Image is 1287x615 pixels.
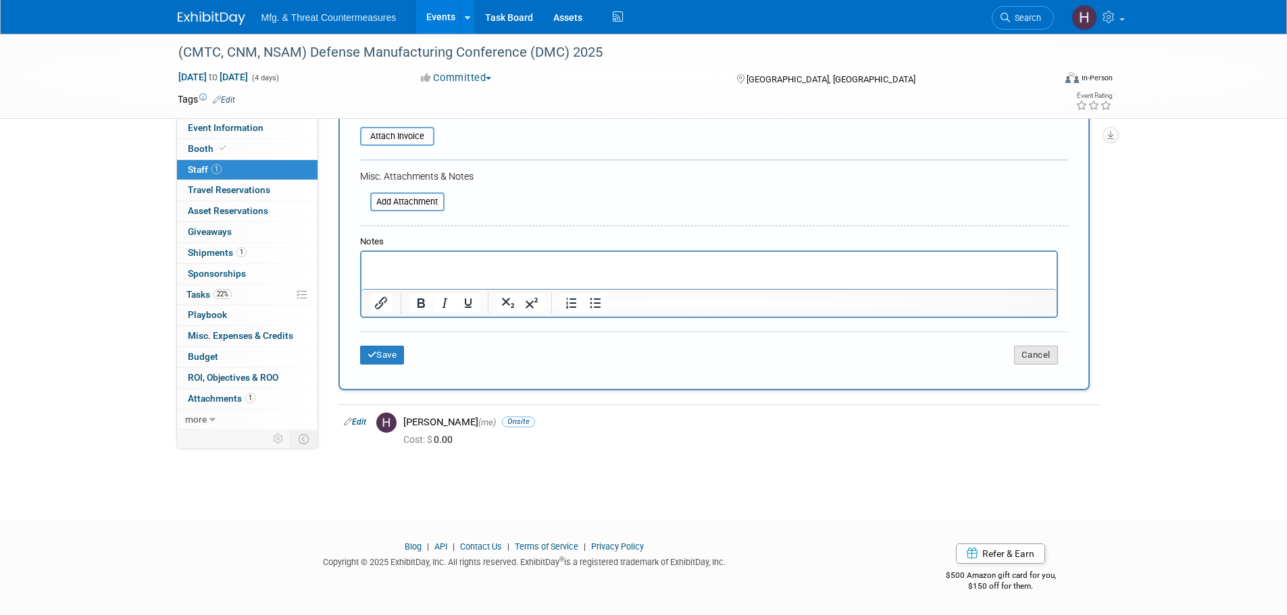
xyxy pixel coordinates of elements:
span: Cost: $ [403,434,434,445]
span: | [504,541,513,552]
span: [DATE] [DATE] [178,71,249,83]
span: more [185,414,207,425]
a: Edit [213,95,235,105]
button: Numbered list [560,294,583,313]
a: Shipments1 [177,243,318,263]
button: Cancel [1014,346,1058,365]
img: H.jpg [376,412,397,433]
span: 22% [213,289,232,299]
button: Insert/edit link [370,294,393,313]
a: Giveaways [177,222,318,242]
td: Personalize Event Tab Strip [267,430,291,448]
span: Search [1010,13,1041,23]
a: Search [992,6,1054,30]
a: Travel Reservations [177,180,318,200]
span: 1 [236,247,247,257]
img: ExhibitDay [178,11,245,25]
img: Format-Inperson.png [1065,72,1079,83]
a: Budget [177,347,318,367]
a: Contact Us [460,541,502,552]
a: Staff1 [177,160,318,180]
span: Giveaways [188,226,232,237]
span: Onsite [502,417,535,427]
button: Italic [433,294,456,313]
td: Tags [178,92,235,106]
span: 1 [245,393,255,403]
span: Playbook [188,309,227,320]
a: Booth [177,139,318,159]
a: API [434,541,447,552]
button: Superscript [520,294,543,313]
a: Privacy Policy [591,541,644,552]
a: more [177,410,318,430]
a: Attachments1 [177,389,318,409]
span: | [580,541,589,552]
img: Hillary Hawkins [1071,5,1097,30]
a: Asset Reservations [177,201,318,221]
span: 1 [211,164,222,174]
div: $150 off for them. [892,581,1110,592]
div: $500 Amazon gift card for you, [892,561,1110,592]
i: Booth reservation complete [220,144,226,152]
span: Shipments [188,247,247,258]
a: Tasks22% [177,285,318,305]
span: Asset Reservations [188,205,268,216]
sup: ® [559,556,564,563]
div: Event Rating [1076,92,1112,99]
div: In-Person [1081,73,1113,83]
span: Travel Reservations [188,184,270,195]
span: Budget [188,351,218,362]
span: [GEOGRAPHIC_DATA], [GEOGRAPHIC_DATA] [747,74,915,84]
button: Committed [416,71,497,85]
button: Subscript [497,294,520,313]
span: Event Information [188,122,263,133]
div: [PERSON_NAME] [403,416,1094,429]
a: Refer & Earn [956,543,1045,564]
a: Terms of Service [515,541,578,552]
div: Notes [360,236,1058,248]
span: ROI, Objectives & ROO [188,372,278,383]
a: Misc. Expenses & Credits [177,326,318,346]
a: Event Information [177,118,318,138]
button: Save [360,346,405,365]
div: Copyright © 2025 ExhibitDay, Inc. All rights reserved. ExhibitDay is a registered trademark of Ex... [178,553,872,568]
span: (4 days) [251,74,279,82]
span: Mfg. & Threat Countermeasures [261,12,397,23]
div: Misc. Attachments & Notes [360,169,1068,183]
span: Tasks [186,289,232,300]
a: Blog [405,541,422,552]
button: Underline [457,294,480,313]
iframe: Rich Text Area [361,252,1057,289]
a: Playbook [177,305,318,325]
td: Toggle Event Tabs [290,430,318,448]
div: Event Format [974,70,1113,90]
span: 0.00 [403,434,458,445]
button: Bullet list [584,294,607,313]
span: Staff [188,164,222,175]
div: (CMTC, CNM, NSAM) Defense Manufacturing Conference (DMC) 2025 [174,41,1034,65]
span: to [207,72,220,82]
span: Attachments [188,393,255,404]
span: Booth [188,143,229,154]
span: | [449,541,458,552]
span: | [424,541,432,552]
span: Misc. Expenses & Credits [188,330,293,341]
span: Sponsorships [188,268,246,279]
a: Edit [344,417,366,427]
span: (me) [478,417,496,427]
button: Bold [409,294,432,313]
a: ROI, Objectives & ROO [177,368,318,388]
a: Sponsorships [177,264,318,284]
